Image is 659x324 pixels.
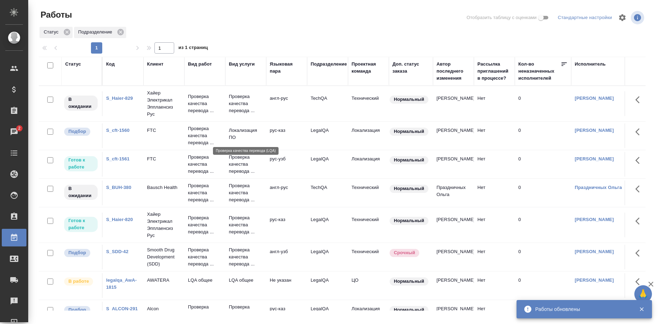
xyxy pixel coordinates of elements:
a: [PERSON_NAME] [575,277,614,283]
span: Работы [39,9,72,20]
div: Исполнитель может приступить к работе [63,155,98,172]
td: [PERSON_NAME] [433,123,474,148]
a: 2 [2,123,26,141]
td: ЦО [348,273,389,298]
div: Статус [65,61,81,68]
td: 0 [515,123,571,148]
div: split button [556,12,614,23]
p: AWATERA [147,277,181,284]
td: LegalQA [307,213,348,237]
td: рус-каз [266,213,307,237]
button: Здесь прячутся важные кнопки [631,152,648,169]
a: S_SDD-42 [106,249,128,254]
span: 2 [14,125,25,132]
a: [PERSON_NAME] [575,217,614,222]
p: Локализация ПО [229,127,263,141]
p: Срочный [394,249,415,256]
p: FTC [147,127,181,134]
p: Статус [44,29,61,36]
p: Нормальный [394,128,424,135]
td: англ-рус [266,91,307,116]
button: Здесь прячутся важные кнопки [631,91,648,108]
div: Вид услуги [229,61,255,68]
td: LegalQA [307,273,348,298]
p: Проверка качества перевода ... [229,154,263,175]
button: Здесь прячутся важные кнопки [631,181,648,197]
div: Рассылка приглашений в процессе? [477,61,511,82]
td: англ-узб [266,245,307,269]
p: LQA общее [188,277,222,284]
div: Подразделение [311,61,347,68]
td: LegalQA [307,123,348,148]
div: Клиент [147,61,163,68]
p: Хайер Электрикал Эпплаенсиз Рус [147,90,181,118]
a: S_BUH-380 [106,185,131,190]
td: 0 [515,181,571,205]
p: Нормальный [394,157,424,164]
td: [PERSON_NAME] [433,213,474,237]
td: Нет [474,152,515,177]
div: Исполнитель назначен, приступать к работе пока рано [63,184,98,201]
button: Здесь прячутся важные кнопки [631,213,648,230]
span: Посмотреть информацию [631,11,646,24]
span: Отобразить таблицу с оценками [466,14,537,21]
td: рус-каз [266,123,307,148]
div: Подразделение [74,27,126,38]
div: Работы обновлены [535,306,628,313]
p: FTC [147,155,181,163]
a: S_ALCON-291 [106,306,138,311]
td: Локализация [348,152,389,177]
p: Нормальный [394,278,424,285]
a: S_cft-1561 [106,156,129,161]
div: Статус [39,27,73,38]
td: LegalQA [307,245,348,269]
td: Технический [348,91,389,116]
td: Нет [474,123,515,148]
p: Проверка качества перевода ... [188,93,222,114]
p: Smooth Drug Development (SDD) [147,246,181,268]
div: Код [106,61,115,68]
a: S_Haier-829 [106,96,133,101]
td: [PERSON_NAME] [433,91,474,116]
p: В работе [68,278,89,285]
button: Здесь прячутся важные кнопки [631,245,648,262]
td: Локализация [348,123,389,148]
td: 0 [515,213,571,237]
div: Исполнитель [575,61,606,68]
div: Можно подбирать исполнителей [63,248,98,258]
div: Можно подбирать исполнителей [63,305,98,315]
p: LQA общее [229,277,263,284]
td: Технический [348,213,389,237]
a: [PERSON_NAME] [575,96,614,101]
td: TechQA [307,181,348,205]
p: Bausch Health [147,184,181,191]
p: Готов к работе [68,217,93,231]
td: 0 [515,273,571,298]
td: [PERSON_NAME] [433,245,474,269]
p: Нормальный [394,96,424,103]
div: Доп. статус заказа [392,61,429,75]
p: Подбор [68,128,86,135]
a: legalqa_AwA-1815 [106,277,137,290]
td: англ-рус [266,181,307,205]
span: 🙏 [637,287,649,301]
span: Настроить таблицу [614,9,631,26]
div: Кол-во неназначенных исполнителей [518,61,561,82]
a: Праздничных Ольга [575,185,622,190]
td: Нет [474,91,515,116]
td: рус-узб [266,152,307,177]
a: S_cft-1560 [106,128,129,133]
p: В ожидании [68,185,93,199]
div: Языковая пара [270,61,304,75]
td: Технический [348,245,389,269]
p: Нормальный [394,185,424,192]
div: Исполнитель выполняет работу [63,277,98,286]
p: Нормальный [394,306,424,313]
p: Готов к работе [68,157,93,171]
td: Технический [348,181,389,205]
p: Проверка качества перевода ... [229,214,263,236]
p: Alcon [147,305,181,312]
p: Подбор [68,306,86,313]
td: Нет [474,245,515,269]
p: Проверка качества перевода ... [188,154,222,175]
